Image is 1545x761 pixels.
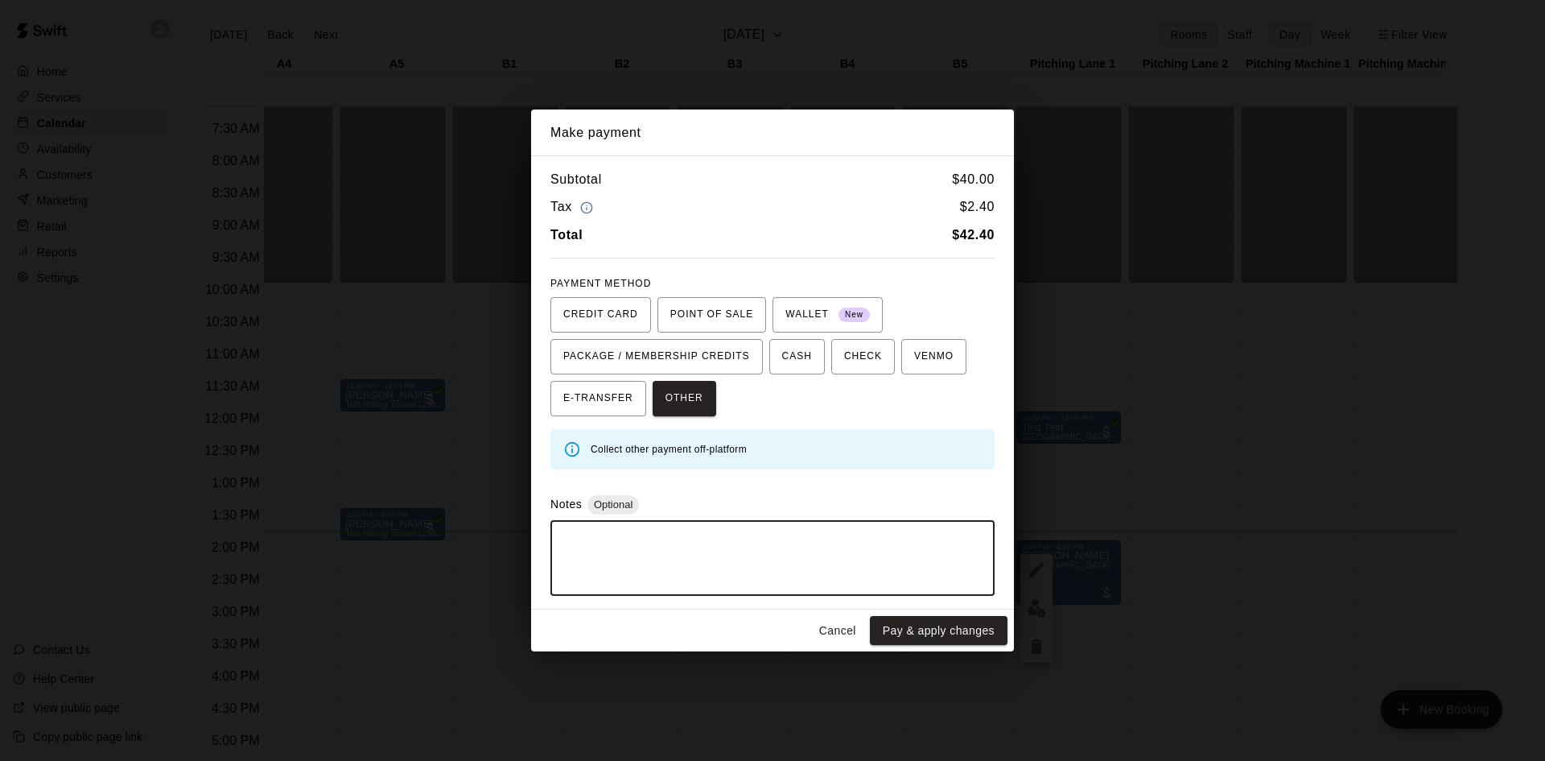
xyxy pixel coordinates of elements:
span: OTHER [665,386,703,412]
span: Optional [587,498,639,511]
h2: Make payment [531,110,1014,156]
label: Notes [550,498,582,511]
button: Pay & apply changes [870,616,1007,646]
span: E-TRANSFER [563,386,633,412]
span: CHECK [844,344,882,370]
h6: $ 40.00 [952,169,995,190]
button: POINT OF SALE [657,297,766,333]
span: WALLET [785,302,870,328]
span: PAYMENT METHOD [550,278,651,289]
button: Cancel [812,616,863,646]
span: New [838,304,870,326]
b: $ 42.40 [952,228,995,242]
span: Collect other payment off-platform [591,444,747,455]
h6: Subtotal [550,169,602,190]
span: CREDIT CARD [563,302,638,328]
button: VENMO [901,339,966,374]
button: E-TRANSFER [550,381,646,416]
span: VENMO [914,344,954,370]
button: OTHER [653,381,716,416]
button: CREDIT CARD [550,297,651,333]
h6: $ 2.40 [960,196,995,218]
button: WALLET New [772,297,883,333]
span: CASH [782,344,812,370]
button: CASH [769,339,825,374]
button: PACKAGE / MEMBERSHIP CREDITS [550,339,763,374]
span: POINT OF SALE [670,302,753,328]
button: CHECK [831,339,895,374]
b: Total [550,228,583,242]
h6: Tax [550,196,597,218]
span: PACKAGE / MEMBERSHIP CREDITS [563,344,750,370]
